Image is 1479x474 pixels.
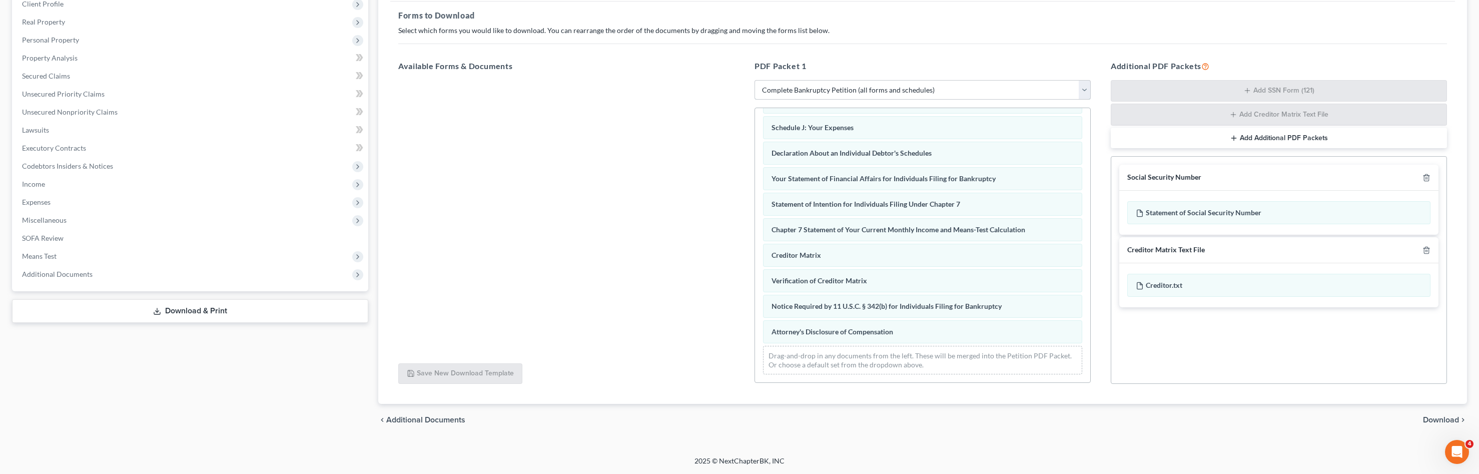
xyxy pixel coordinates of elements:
[454,456,1025,474] div: 2025 © NextChapterBK, INC
[398,10,1447,22] h5: Forms to Download
[14,139,368,157] a: Executory Contracts
[1111,128,1447,149] button: Add Additional PDF Packets
[22,198,51,206] span: Expenses
[1445,440,1469,464] iframe: Intercom live chat
[772,302,1002,310] span: Notice Required by 11 U.S.C. § 342(b) for Individuals Filing for Bankruptcy
[1465,440,1473,448] span: 4
[22,216,67,224] span: Miscellaneous
[772,276,867,285] span: Verification of Creditor Matrix
[378,416,386,424] i: chevron_left
[14,121,368,139] a: Lawsuits
[772,149,932,157] span: Declaration About an Individual Debtor's Schedules
[22,144,86,152] span: Executory Contracts
[772,251,821,259] span: Creditor Matrix
[1127,173,1201,182] div: Social Security Number
[1111,104,1447,126] button: Add Creditor Matrix Text File
[22,126,49,134] span: Lawsuits
[755,60,1091,72] h5: PDF Packet 1
[1127,245,1205,255] div: Creditor Matrix Text File
[1111,80,1447,102] button: Add SSN Form (121)
[22,18,65,26] span: Real Property
[14,85,368,103] a: Unsecured Priority Claims
[22,54,78,62] span: Property Analysis
[22,270,93,278] span: Additional Documents
[1127,201,1430,224] div: Statement of Social Security Number
[14,67,368,85] a: Secured Claims
[22,180,45,188] span: Income
[763,346,1082,374] div: Drag-and-drop in any documents from the left. These will be merged into the Petition PDF Packet. ...
[22,234,64,242] span: SOFA Review
[12,299,368,323] a: Download & Print
[378,416,465,424] a: chevron_left Additional Documents
[386,416,465,424] span: Additional Documents
[772,174,996,183] span: Your Statement of Financial Affairs for Individuals Filing for Bankruptcy
[772,327,893,336] span: Attorney's Disclosure of Compensation
[772,123,854,132] span: Schedule J: Your Expenses
[772,225,1025,234] span: Chapter 7 Statement of Your Current Monthly Income and Means-Test Calculation
[398,26,1447,36] p: Select which forms you would like to download. You can rearrange the order of the documents by dr...
[22,72,70,80] span: Secured Claims
[22,108,118,116] span: Unsecured Nonpriority Claims
[14,229,368,247] a: SOFA Review
[22,252,57,260] span: Means Test
[1459,416,1467,424] i: chevron_right
[1423,416,1459,424] span: Download
[22,36,79,44] span: Personal Property
[22,90,105,98] span: Unsecured Priority Claims
[398,60,734,72] h5: Available Forms & Documents
[1423,416,1467,424] button: Download chevron_right
[398,363,522,384] button: Save New Download Template
[22,162,113,170] span: Codebtors Insiders & Notices
[14,49,368,67] a: Property Analysis
[772,200,960,208] span: Statement of Intention for Individuals Filing Under Chapter 7
[14,103,368,121] a: Unsecured Nonpriority Claims
[1127,274,1430,297] div: Creditor.txt
[1111,60,1447,72] h5: Additional PDF Packets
